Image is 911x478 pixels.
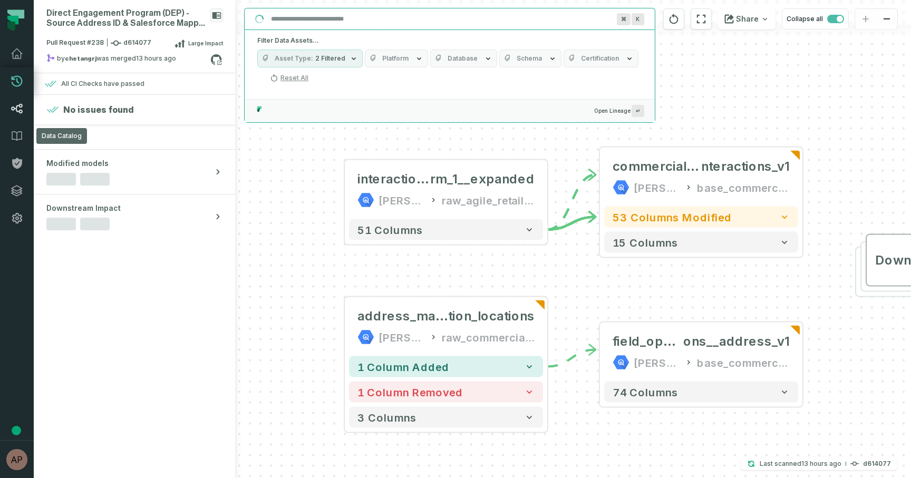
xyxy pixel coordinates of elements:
span: tion_locations [448,308,535,325]
h5: Filter Data Assets... [257,36,642,45]
strong: chetangrj [65,55,96,62]
span: 1 column added [357,360,449,373]
span: Press ↵ to add a new Data Asset to the graph [632,105,644,117]
span: 74 columns [613,386,678,398]
div: raw_agile_retail_v2 [442,192,535,209]
span: Database [448,54,478,63]
span: Platform [382,54,409,63]
g: Edge from 3e763ffbfe090c0dcb5870140771ecc4 to c71c3386fbcff4bc2c81c4d7dbc943f5 [547,350,596,367]
div: commercial__reports__direct_engagement_program__agile_interactions_v1 [613,158,790,175]
button: Reset All [266,70,313,86]
div: juul-warehouse [379,192,425,209]
img: avatar of Aryan Siddhabathula (c) [6,449,27,470]
span: rm_1__expanded [430,171,535,188]
span: Press ⌘ + K to focus the search bar [632,13,644,25]
g: Edge from 82b5ffc6c7b2fc538bededd42e8f11ab to 9c67c923cbdeb6ecffde3367380544dd [547,175,596,230]
span: Large Impact [188,39,223,47]
button: Share [718,8,776,30]
button: Schema [499,50,561,67]
div: base_commercial_reports [697,179,790,196]
div: raw_commercial_sales [442,329,535,346]
div: field_operations__agile__interactions__address_v1 [613,333,790,350]
span: Schema [517,54,542,63]
div: base_commercial_sales [697,354,790,371]
button: Collapse all [782,8,849,30]
span: field_operations__agile__interacti [613,333,683,350]
button: Downstream Impact [34,194,236,239]
button: Platform [365,50,428,67]
span: Open Lineage [594,105,644,117]
span: address_mapping__direct_engagement__agile_interac [357,308,448,325]
p: Last scanned [760,459,841,469]
span: Downstream Impact [46,203,121,213]
span: Certification [581,54,619,63]
div: by was merged [46,54,210,66]
div: juul-warehouse [634,354,680,371]
span: commercial__reports__direct_engagement_program__agile_i [613,158,701,175]
span: Press ⌘ + K to focus the search bar [617,13,631,25]
div: Tooltip anchor [12,426,21,435]
div: Data Catalog [36,128,87,144]
span: nteractions_v1 [701,158,790,175]
button: Last scanned[DATE] 11:47:21 PMd614077 [741,457,897,470]
span: 2 Filtered [315,54,345,63]
div: Direct Engagement Program (DEP) - Source Address ID & Salesforce Mapping Udpate [46,8,206,28]
div: Suggestions [245,93,655,99]
span: 3 columns [357,411,416,424]
div: juul-warehouse [379,329,425,346]
button: Database [430,50,497,67]
div: juul-warehouse [634,179,680,196]
span: 51 columns [357,223,423,236]
span: 15 columns [613,236,678,249]
span: Modified models [46,158,109,169]
h4: d614077 [863,461,891,467]
span: Asset Type [275,54,313,63]
relative-time: Sep 8, 2025, 11:47 PM EDT [801,460,841,467]
span: ons__address_v1 [683,333,790,350]
g: Edge from 82b5ffc6c7b2fc538bededd42e8f11ab to 9c67c923cbdeb6ecffde3367380544dd [547,217,596,230]
button: Certification [564,50,638,67]
button: zoom out [876,9,897,30]
button: Modified models [34,150,236,194]
relative-time: Sep 8, 2025, 11:21 PM EDT [136,54,176,62]
span: Pull Request #238 d614077 [46,38,151,48]
div: interactions__typeform__customer_data_form_1__expanded [357,171,535,188]
span: 1 column removed [357,386,463,398]
button: Asset Type2 Filtered [257,50,363,67]
h4: No issues found [63,103,134,116]
span: interactions__typeform__customer_data_fo [357,171,430,188]
div: All CI Checks have passed [61,80,144,88]
div: address_mapping__direct_engagement__agile_interaction_locations [357,308,535,325]
span: 53 columns modified [613,211,732,223]
a: View on github [209,53,223,66]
